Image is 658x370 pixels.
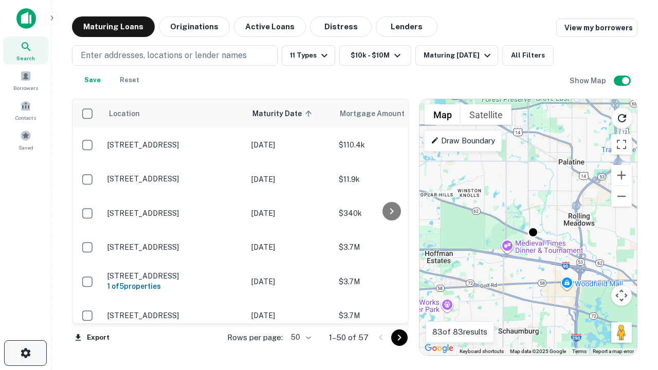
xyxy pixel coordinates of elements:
[251,174,328,185] p: [DATE]
[310,16,372,37] button: Distress
[339,276,442,287] p: $3.7M
[76,70,109,90] button: Save your search to get updates of matches that match your search criteria.
[107,311,241,320] p: [STREET_ADDRESS]
[102,99,246,128] th: Location
[424,49,493,62] div: Maturing [DATE]
[107,281,241,292] h6: 1 of 5 properties
[107,174,241,183] p: [STREET_ADDRESS]
[234,16,306,37] button: Active Loans
[15,114,36,122] span: Contacts
[251,242,328,253] p: [DATE]
[19,143,33,152] span: Saved
[425,104,461,125] button: Show street map
[339,310,442,321] p: $3.7M
[570,75,608,86] h6: Show Map
[3,96,48,124] a: Contacts
[107,243,241,252] p: [STREET_ADDRESS]
[376,16,437,37] button: Lenders
[431,135,495,147] p: Draw Boundary
[611,165,632,186] button: Zoom in
[251,208,328,219] p: [DATE]
[81,49,247,62] p: Enter addresses, locations or lender names
[287,330,313,345] div: 50
[611,107,633,129] button: Reload search area
[246,99,334,128] th: Maturity Date
[502,45,554,66] button: All Filters
[339,45,411,66] button: $10k - $10M
[593,348,634,354] a: Report a map error
[415,45,498,66] button: Maturing [DATE]
[339,242,442,253] p: $3.7M
[72,16,155,37] button: Maturing Loans
[329,331,369,344] p: 1–50 of 57
[159,16,230,37] button: Originations
[72,330,112,345] button: Export
[339,139,442,151] p: $110.4k
[432,326,487,338] p: 83 of 83 results
[3,36,48,64] a: Search
[422,342,456,355] a: Open this area in Google Maps (opens a new window)
[107,209,241,218] p: [STREET_ADDRESS]
[556,18,637,37] a: View my borrowers
[391,329,408,346] button: Go to next page
[340,107,418,120] span: Mortgage Amount
[282,45,335,66] button: 11 Types
[607,288,658,337] iframe: Chat Widget
[611,186,632,207] button: Zoom out
[13,84,38,92] span: Borrowers
[251,276,328,287] p: [DATE]
[108,107,140,120] span: Location
[72,45,278,66] button: Enter addresses, locations or lender names
[334,99,447,128] th: Mortgage Amount
[422,342,456,355] img: Google
[251,310,328,321] p: [DATE]
[107,140,241,150] p: [STREET_ADDRESS]
[339,174,442,185] p: $11.9k
[572,348,587,354] a: Terms (opens in new tab)
[611,134,632,155] button: Toggle fullscreen view
[510,348,566,354] span: Map data ©2025 Google
[16,54,35,62] span: Search
[252,107,315,120] span: Maturity Date
[113,70,146,90] button: Reset
[227,331,283,344] p: Rows per page:
[251,139,328,151] p: [DATE]
[107,271,241,281] p: [STREET_ADDRESS]
[3,126,48,154] a: Saved
[339,208,442,219] p: $340k
[460,348,504,355] button: Keyboard shortcuts
[419,99,637,355] div: 0 0
[3,66,48,94] a: Borrowers
[16,8,36,29] img: capitalize-icon.png
[461,104,511,125] button: Show satellite imagery
[611,285,632,306] button: Map camera controls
